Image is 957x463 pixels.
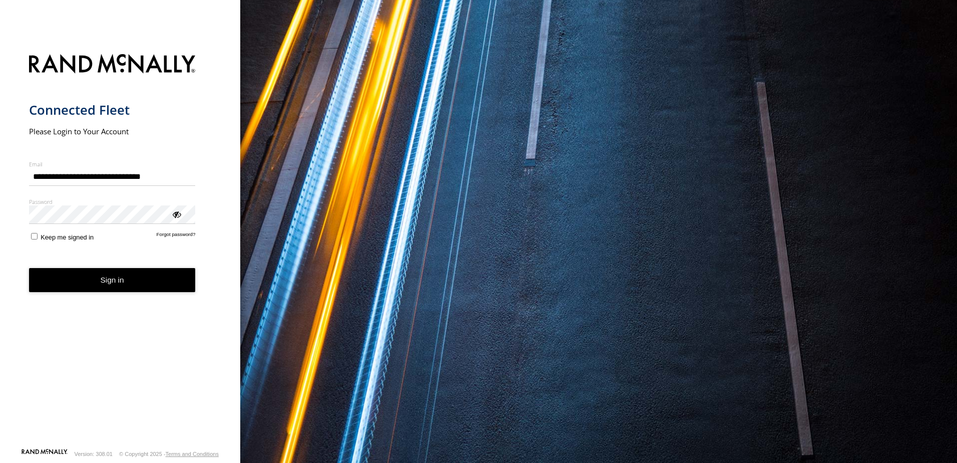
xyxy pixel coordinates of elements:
img: Rand McNally [29,52,196,78]
button: Sign in [29,268,196,293]
input: Keep me signed in [31,233,38,240]
a: Forgot password? [157,232,196,241]
label: Email [29,160,196,168]
form: main [29,48,212,448]
h2: Please Login to Your Account [29,126,196,136]
a: Terms and Conditions [166,451,219,457]
div: Version: 308.01 [75,451,113,457]
div: ViewPassword [171,209,181,219]
div: © Copyright 2025 - [119,451,219,457]
a: Visit our Website [22,449,68,459]
h1: Connected Fleet [29,102,196,118]
span: Keep me signed in [41,234,94,241]
label: Password [29,198,196,205]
